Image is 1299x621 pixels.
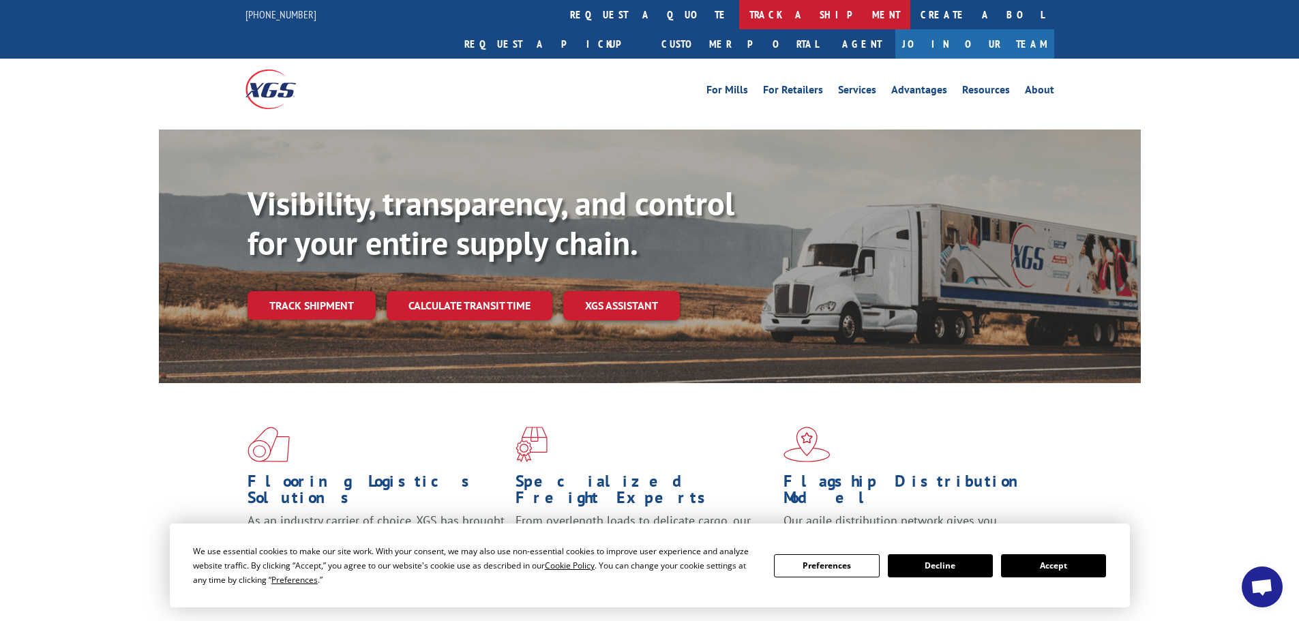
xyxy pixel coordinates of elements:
[170,524,1130,607] div: Cookie Consent Prompt
[706,85,748,100] a: For Mills
[516,427,548,462] img: xgs-icon-focused-on-flooring-red
[248,473,505,513] h1: Flooring Logistics Solutions
[248,291,376,320] a: Track shipment
[454,29,651,59] a: Request a pickup
[248,182,734,264] b: Visibility, transparency, and control for your entire supply chain.
[763,85,823,100] a: For Retailers
[563,291,680,320] a: XGS ASSISTANT
[387,291,552,320] a: Calculate transit time
[895,29,1054,59] a: Join Our Team
[783,513,1034,545] span: Our agile distribution network gives you nationwide inventory management on demand.
[774,554,879,577] button: Preferences
[838,85,876,100] a: Services
[248,513,505,561] span: As an industry carrier of choice, XGS has brought innovation and dedication to flooring logistics...
[516,473,773,513] h1: Specialized Freight Experts
[651,29,828,59] a: Customer Portal
[1242,566,1283,607] div: Open chat
[1025,85,1054,100] a: About
[783,427,831,462] img: xgs-icon-flagship-distribution-model-red
[962,85,1010,100] a: Resources
[516,513,773,573] p: From overlength loads to delicate cargo, our experienced staff knows the best way to move your fr...
[271,574,318,586] span: Preferences
[783,473,1041,513] h1: Flagship Distribution Model
[1001,554,1106,577] button: Accept
[888,554,993,577] button: Decline
[248,427,290,462] img: xgs-icon-total-supply-chain-intelligence-red
[891,85,947,100] a: Advantages
[545,560,595,571] span: Cookie Policy
[828,29,895,59] a: Agent
[245,7,316,21] a: [PHONE_NUMBER]
[193,544,758,587] div: We use essential cookies to make our site work. With your consent, we may also use non-essential ...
